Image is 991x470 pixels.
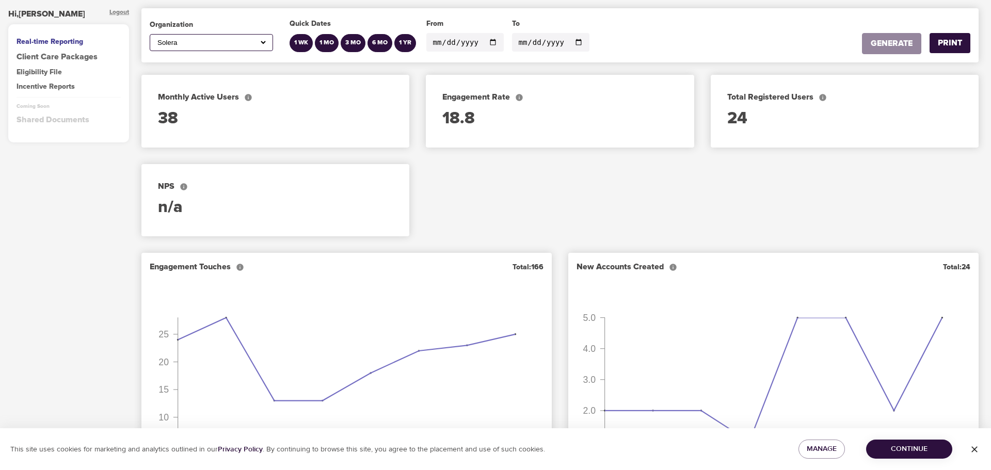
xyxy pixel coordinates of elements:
[236,263,244,271] svg: The total number of engaged touches of the various eM life features and programs during the period.
[442,91,677,103] div: Engagement Rate
[442,107,677,131] div: 18.8
[8,8,85,20] div: Hi, [PERSON_NAME]
[294,39,308,47] div: 1 WK
[244,93,252,102] svg: Monthly Active Users. The 30 day rolling count of active users
[17,103,121,110] div: Coming Soon
[426,19,504,29] div: From
[158,357,169,367] tspan: 20
[515,93,523,102] svg: Engagement Rate is ET (engagement touches) / MAU (monthly active users), an indicator of engageme...
[798,440,845,459] button: Manage
[158,181,393,192] div: NPS
[669,263,677,271] svg: The number of new unique participants who created accounts for eM Life.
[367,34,392,52] button: 6 MO
[938,37,962,49] div: PRINT
[158,91,393,103] div: Monthly Active Users
[158,329,169,339] tspan: 25
[577,261,677,273] div: New Accounts Created
[399,39,411,47] div: 1 YR
[583,313,596,323] tspan: 5.0
[158,196,393,220] div: n/a
[862,33,921,54] button: GENERATE
[394,34,416,52] button: 1 YR
[17,114,121,126] div: Shared Documents
[17,37,121,47] div: Real-time Reporting
[930,33,970,53] button: PRINT
[874,443,944,456] span: Continue
[513,262,544,272] div: Total: 166
[583,375,596,385] tspan: 3.0
[866,440,952,459] button: Continue
[150,20,273,30] div: Organization
[109,8,129,20] div: Logout
[218,445,263,454] a: Privacy Policy
[372,39,388,47] div: 6 MO
[17,67,121,77] div: Eligibility File
[180,183,188,191] svg: A widely used satisfaction measure to determine a customer's propensity to recommend the service ...
[17,51,121,63] a: Client Care Packages
[727,91,962,103] div: Total Registered Users
[158,384,169,395] tspan: 15
[319,39,334,47] div: 1 MO
[583,406,596,416] tspan: 2.0
[315,34,339,52] button: 1 MO
[943,262,970,272] div: Total: 24
[871,38,913,50] div: GENERATE
[158,412,169,423] tspan: 10
[345,39,361,47] div: 3 MO
[819,93,827,102] svg: The total number of participants who created accounts for eM Life.
[807,443,837,456] span: Manage
[727,107,962,131] div: 24
[17,82,121,92] div: Incentive Reports
[341,34,365,52] button: 3 MO
[158,107,393,131] div: 38
[583,344,596,354] tspan: 4.0
[150,261,244,273] div: Engagement Touches
[290,19,418,29] div: Quick Dates
[290,34,313,52] button: 1 WK
[512,19,589,29] div: To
